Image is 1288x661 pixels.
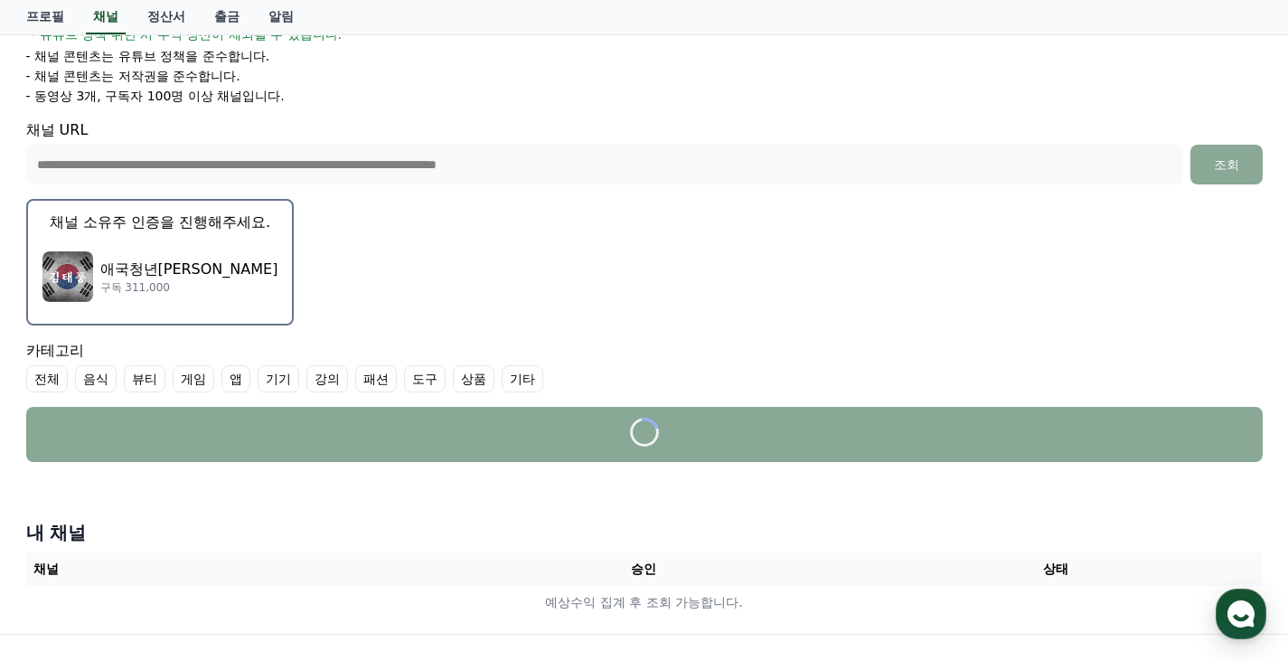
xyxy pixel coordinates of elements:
[26,199,295,326] button: 채널 소유주 인증을 진행해주세요. 애국청년김태풍 애국청년[PERSON_NAME] 구독 311,000
[233,511,347,556] a: 설정
[100,280,278,295] p: 구독 311,000
[26,552,438,586] th: 채널
[453,365,494,392] label: 상품
[50,212,270,233] p: 채널 소유주 인증을 진행해주세요.
[26,67,240,85] p: - 채널 콘텐츠는 저작권을 준수합니다.
[26,47,270,65] p: - 채널 콘텐츠는 유튜브 정책을 준수합니다.
[850,552,1262,586] th: 상태
[279,538,301,552] span: 설정
[306,365,348,392] label: 강의
[502,365,543,392] label: 기타
[1190,145,1263,184] button: 조회
[100,259,278,280] p: 애국청년[PERSON_NAME]
[258,365,299,392] label: 기기
[119,511,233,556] a: 대화
[124,365,165,392] label: 뷰티
[26,87,285,105] p: - 동영상 3개, 구독자 100명 이상 채널입니다.
[57,538,68,552] span: 홈
[26,119,1263,184] div: 채널 URL
[355,365,397,392] label: 패션
[221,365,250,392] label: 앱
[26,365,68,392] label: 전체
[42,251,93,302] img: 애국청년김태풍
[26,586,1263,619] td: 예상수익 집계 후 조회 가능합니다.
[5,511,119,556] a: 홈
[26,520,1263,545] h4: 내 채널
[165,539,187,553] span: 대화
[75,365,117,392] label: 음식
[1198,156,1255,174] div: 조회
[26,340,1263,392] div: 카테고리
[404,365,446,392] label: 도구
[173,365,214,392] label: 게임
[437,552,850,586] th: 승인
